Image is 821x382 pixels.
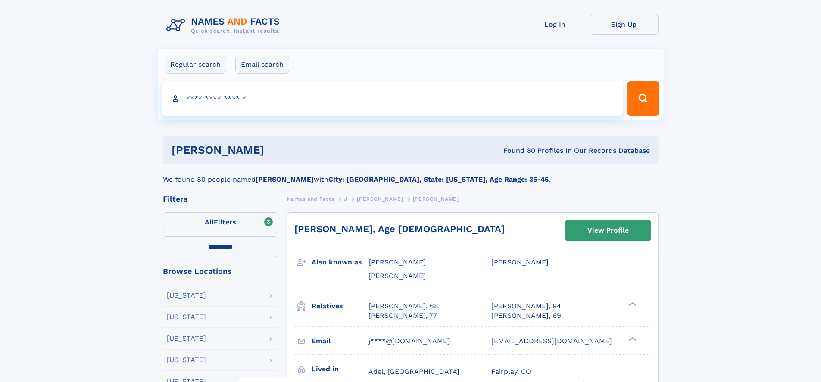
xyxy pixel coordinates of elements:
[312,299,368,314] h3: Relatives
[357,193,403,204] a: [PERSON_NAME]
[163,164,659,185] div: We found 80 people named with .
[368,258,426,266] span: [PERSON_NAME]
[357,196,403,202] span: [PERSON_NAME]
[162,81,624,116] input: search input
[165,56,226,74] label: Regular search
[205,218,214,226] span: All
[167,357,206,363] div: [US_STATE]
[565,220,651,241] a: View Profile
[172,145,384,155] h1: [PERSON_NAME]
[294,224,505,234] a: [PERSON_NAME], Age [DEMOGRAPHIC_DATA]
[163,195,278,203] div: Filters
[491,337,612,345] span: [EMAIL_ADDRESS][DOMAIN_NAME]
[368,311,437,320] a: [PERSON_NAME], 77
[344,193,347,204] a: J
[235,56,289,74] label: Email search
[368,272,426,280] span: [PERSON_NAME]
[627,301,637,307] div: ❯
[344,196,347,202] span: J
[590,14,659,35] a: Sign Up
[627,336,637,342] div: ❯
[163,267,278,275] div: Browse Locations
[384,146,650,155] div: Found 80 Profiles In Our Records Database
[312,362,368,376] h3: Lived in
[413,196,459,202] span: [PERSON_NAME]
[368,301,438,311] a: [PERSON_NAME], 68
[163,212,278,233] label: Filters
[167,292,206,299] div: [US_STATE]
[312,334,368,348] h3: Email
[328,175,549,183] b: City: [GEOGRAPHIC_DATA], State: [US_STATE], Age Range: 35-45
[163,14,287,37] img: Logo Names and Facts
[287,193,334,204] a: Names and Facts
[491,301,561,311] a: [PERSON_NAME], 94
[491,367,531,376] span: Fairplay, CO
[167,335,206,342] div: [US_STATE]
[491,258,549,266] span: [PERSON_NAME]
[256,175,314,183] b: [PERSON_NAME]
[167,314,206,320] div: [US_STATE]
[491,311,561,320] a: [PERSON_NAME], 69
[312,255,368,270] h3: Also known as
[627,81,659,116] button: Search Button
[368,367,459,376] span: Adel, [GEOGRAPHIC_DATA]
[587,221,629,240] div: View Profile
[521,14,590,35] a: Log In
